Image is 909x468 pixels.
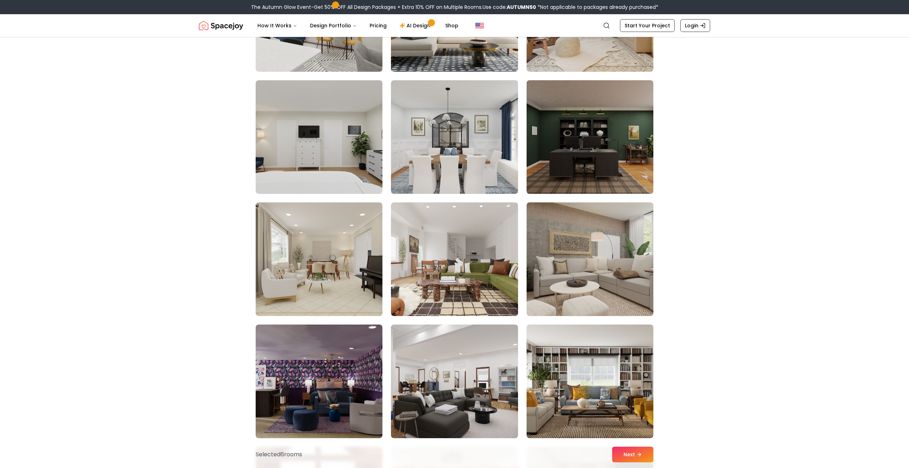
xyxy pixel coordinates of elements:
[612,447,653,462] button: Next
[304,18,363,33] button: Design Portfolio
[364,18,392,33] a: Pricing
[252,18,303,33] button: How It Works
[391,325,518,438] img: Room room-47
[199,14,710,37] nav: Global
[680,19,710,32] a: Login
[475,21,484,30] img: United States
[527,325,653,438] img: Room room-48
[527,202,653,316] img: Room room-45
[440,18,464,33] a: Shop
[391,202,518,316] img: Room room-44
[256,325,382,438] img: Room room-46
[256,202,382,316] img: Room room-43
[523,77,657,197] img: Room room-42
[536,4,658,11] span: *Not applicable to packages already purchased*
[252,18,464,33] nav: Main
[391,80,518,194] img: Room room-41
[199,18,243,33] img: Spacejoy Logo
[394,18,438,33] a: AI Design
[251,4,658,11] div: The Autumn Glow Event-Get 50% OFF All Design Packages + Extra 10% OFF on Multiple Rooms.
[507,4,536,11] b: AUTUMN50
[483,4,536,11] span: Use code:
[256,450,302,459] p: Selected 6 room s
[199,18,243,33] a: Spacejoy
[620,19,675,32] a: Start Your Project
[256,80,382,194] img: Room room-40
